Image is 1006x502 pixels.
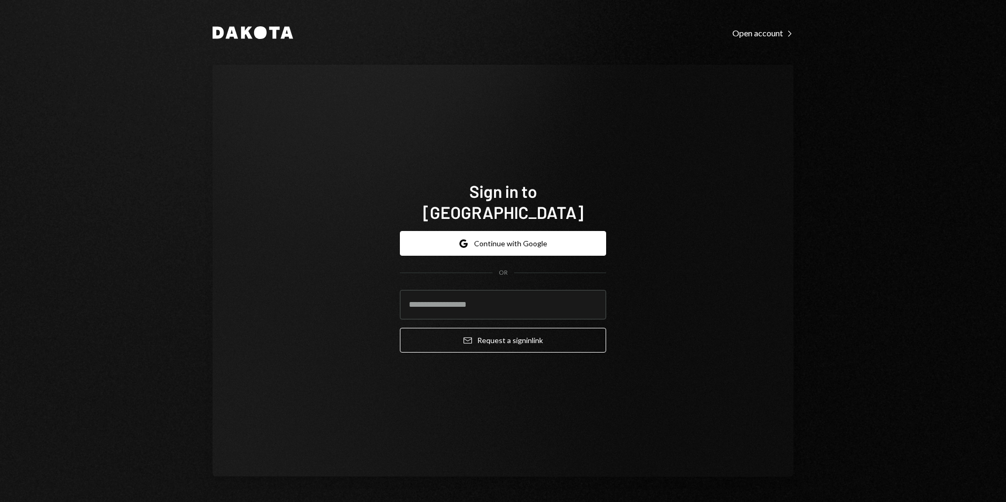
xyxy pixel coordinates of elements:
[400,328,606,353] button: Request a signinlink
[732,28,793,38] div: Open account
[400,231,606,256] button: Continue with Google
[400,180,606,223] h1: Sign in to [GEOGRAPHIC_DATA]
[732,27,793,38] a: Open account
[499,268,508,277] div: OR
